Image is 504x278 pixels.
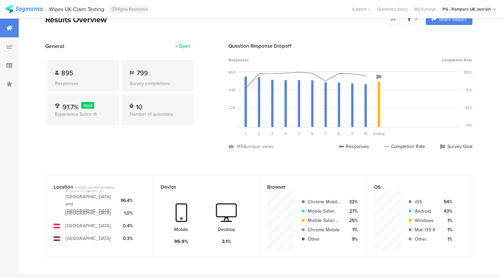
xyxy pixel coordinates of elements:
[245,131,246,136] span: 1
[442,6,491,12] div: PG - Pampers UK Janrain
[441,198,452,205] div: 54%
[441,217,452,224] div: 1%
[54,183,133,191] div: Location
[338,131,340,136] span: 8
[229,87,236,93] div: 640
[174,238,188,245] div: 96.9%
[55,111,92,118] span: Experience Score
[376,75,381,79] i: Survey Goal
[55,80,111,87] div: Responses
[65,235,111,242] div: [GEOGRAPHIC_DATA]
[121,235,133,242] div: 0.3%
[5,5,43,13] img: segmanta logo
[364,131,367,136] span: 10
[65,210,111,217] div: [GEOGRAPHIC_DATA]
[441,236,452,243] div: 1%
[121,210,133,217] div: 1.0%
[324,131,326,136] span: 7
[271,131,273,136] span: 3
[258,131,260,136] span: 2
[415,198,435,205] div: iOS
[411,6,439,12] a: My Surveys
[346,208,358,215] div: 27%
[415,236,435,243] div: Other
[464,70,472,75] div: 100%
[229,105,236,110] div: 320
[121,222,133,229] div: 0.4%
[298,131,300,136] span: 5
[45,42,64,50] span: General
[136,102,142,109] div: 10
[415,217,435,224] div: Windows
[284,131,286,136] span: 4
[130,80,186,87] div: Survey completions
[130,111,173,118] span: Number of questions
[218,226,235,233] div: Desktop
[65,222,111,229] div: [GEOGRAPHIC_DATA]
[45,14,384,26] div: Results Overview
[351,131,353,136] span: 9
[308,226,341,233] div: Chrome Mobile
[61,68,73,78] span: 895
[352,4,370,14] div: Support
[308,217,341,224] div: Mobile Safari UI/WKWebView
[63,102,79,112] span: 91.7%
[346,217,358,224] div: 25%
[308,198,341,205] div: Chrome Mobile WebView
[339,143,369,150] div: Responses
[308,236,341,243] div: Other
[267,183,347,191] div: Browser
[308,208,341,215] div: Mobile Safari
[374,183,453,191] div: OS
[346,226,358,233] div: 7%
[465,105,472,110] div: 82%
[346,198,358,205] div: 32%
[442,57,472,63] span: Completion Rate
[229,57,249,63] span: Responses
[439,17,466,22] span: Share Report
[372,131,385,136] div: Ending
[415,226,435,233] div: Mac OS X
[229,70,236,75] div: 960
[246,143,273,150] div: unique views
[441,208,452,215] div: 43%
[109,5,151,13] div: Highly Restricted
[237,143,246,150] div: 1458
[179,43,190,50] div: Open
[466,123,472,128] div: 74%
[75,185,115,190] span: 4 most common locations
[222,238,231,245] div: 3.1%
[229,42,472,50] div: Question Response Dropoff
[311,131,313,136] span: 6
[65,186,115,214] div: United Kingdom of [GEOGRAPHIC_DATA] and [GEOGRAPHIC_DATA]
[174,226,188,233] div: Mobile
[346,236,358,243] div: 9%
[121,197,133,204] div: 96.4%
[440,143,472,150] div: Survey Goal
[45,5,46,13] div: |
[441,226,452,233] div: 1%
[49,6,104,12] div: Wipes UK Claim Testing
[374,6,411,12] a: Question Library
[466,87,472,93] div: 91%
[137,68,148,78] span: 799
[384,143,425,150] div: Completion Rate
[84,103,92,108] span: Good
[415,208,435,215] div: Android
[161,183,240,191] div: Device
